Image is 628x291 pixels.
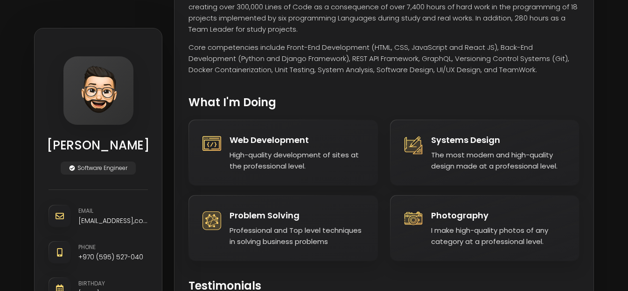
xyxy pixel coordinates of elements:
[431,225,566,247] p: I make high-quality photos of any category at a professional level.
[188,42,579,75] p: Core competencies include Front-End Development (HTML, CSS, JavaScript and React JS), Back-End De...
[431,209,566,222] h4: Photography
[431,134,566,146] h4: Systems design
[230,149,364,172] p: High-quality development of sites at the professional level.
[78,207,148,215] p: Email
[404,211,423,225] img: Photography
[202,211,221,230] img: Problem Solving
[404,136,423,155] img: Systems design
[47,136,150,155] h1: Akram AKh
[188,94,579,110] h3: What i'm doing
[78,279,148,288] p: Birthday
[63,56,133,125] img: Akram AKh
[202,136,221,151] img: Web development
[78,243,148,251] p: Phone
[78,252,148,262] a: +970 (595) 527-040
[431,149,566,172] p: The most modern and high-quality design made at a professional level.
[230,225,364,247] p: Professional and Top level techniques in solving business problems
[61,162,136,175] p: Software Engineer
[78,216,148,226] a: [EMAIL_ADDRESS],com
[230,209,364,222] h4: Problem Solving
[230,134,364,146] h4: Web development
